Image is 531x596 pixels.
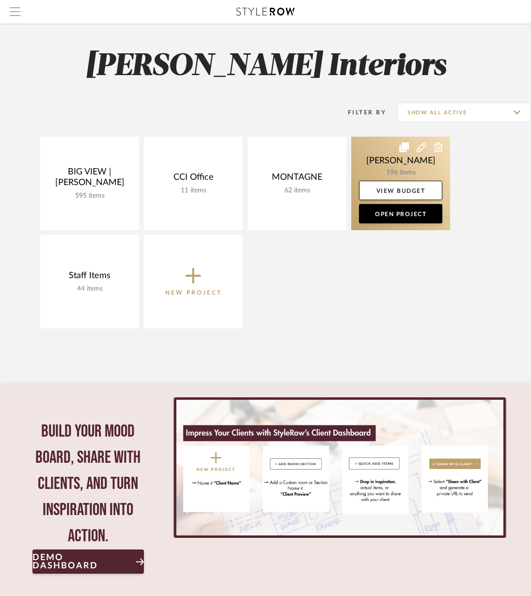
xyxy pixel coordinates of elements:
[48,270,131,285] div: Staff Items
[152,187,235,195] div: 11 items
[335,108,386,117] div: Filter By
[32,553,126,570] span: Demo Dashboard
[255,172,339,187] div: MONTAGNE
[255,187,339,195] div: 62 items
[48,192,131,200] div: 595 items
[152,172,235,187] div: CCI Office
[173,397,507,538] div: 0
[359,181,442,200] a: View Budget
[32,419,144,549] div: Build your mood board, share with clients, and turn inspiration into action.
[48,285,131,293] div: 44 items
[359,204,442,223] a: Open Project
[48,167,131,192] div: BIG VIEW | [PERSON_NAME]
[32,549,144,574] a: Demo Dashboard
[144,235,243,329] button: New Project
[176,400,503,535] img: StyleRow_Client_Dashboard_Banner__1_.png
[165,288,222,298] p: New Project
